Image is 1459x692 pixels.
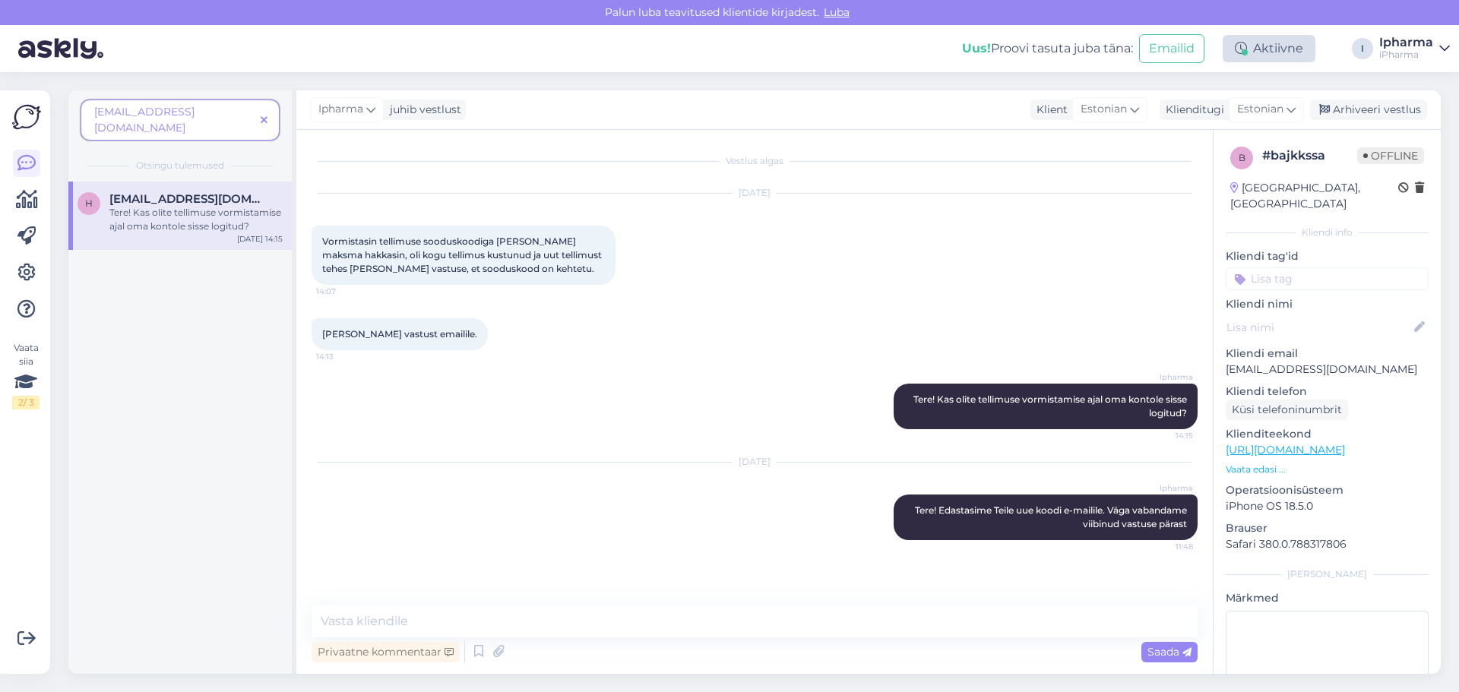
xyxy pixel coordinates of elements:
[312,642,460,662] div: Privaatne kommentaar
[1160,102,1224,118] div: Klienditugi
[1226,463,1429,476] p: Vaata edasi ...
[1136,430,1193,441] span: 14:15
[1262,147,1357,165] div: # bajkkssa
[1379,36,1433,49] div: Ipharma
[316,351,373,362] span: 14:13
[318,101,363,118] span: Ipharma
[12,396,40,409] div: 2 / 3
[1226,498,1429,514] p: iPhone OS 18.5.0
[322,328,477,340] span: [PERSON_NAME] vastust emailile.
[915,504,1189,529] span: Tere! Edastasime Teile uue koodi e-mailile. Väga vabandame viibinud vastuse pärast
[1226,426,1429,442] p: Klienditeekond
[1136,482,1193,494] span: Ipharma
[322,235,604,274] span: Vormistasin tellimuse sooduskoodiga [PERSON_NAME] maksma hakkasin, oli kogu tellimus kustunud ja ...
[1136,541,1193,552] span: 11:48
[94,105,195,134] span: [EMAIL_ADDRESS][DOMAIN_NAME]
[1226,567,1429,581] div: [PERSON_NAME]
[1230,180,1398,212] div: [GEOGRAPHIC_DATA], [GEOGRAPHIC_DATA]
[1226,482,1429,498] p: Operatsioonisüsteem
[1226,536,1429,552] p: Safari 380.0.788317806
[316,286,373,297] span: 14:07
[109,206,283,233] div: Tere! Kas olite tellimuse vormistamise ajal oma kontole sisse logitud?
[384,102,461,118] div: juhib vestlust
[1239,152,1245,163] span: b
[312,455,1198,469] div: [DATE]
[1226,267,1429,290] input: Lisa tag
[1226,346,1429,362] p: Kliendi email
[962,41,991,55] b: Uus!
[312,186,1198,200] div: [DATE]
[1136,371,1193,383] span: Ipharma
[1226,384,1429,400] p: Kliendi telefon
[819,5,854,19] span: Luba
[1139,34,1204,63] button: Emailid
[1226,226,1429,239] div: Kliendi info
[1226,319,1411,336] input: Lisa nimi
[109,192,267,206] span: hannolainen73@gmail.com
[1237,101,1283,118] span: Estonian
[312,154,1198,168] div: Vestlus algas
[1226,400,1348,420] div: Küsi telefoninumbrit
[1226,248,1429,264] p: Kliendi tag'id
[85,197,93,209] span: h
[1081,101,1127,118] span: Estonian
[1310,100,1427,120] div: Arhiveeri vestlus
[1357,147,1424,164] span: Offline
[1223,35,1315,62] div: Aktiivne
[136,159,224,172] span: Otsingu tulemused
[1226,362,1429,378] p: [EMAIL_ADDRESS][DOMAIN_NAME]
[1226,296,1429,312] p: Kliendi nimi
[12,341,40,409] div: Vaata siia
[962,39,1133,58] div: Proovi tasuta juba täna:
[1030,102,1068,118] div: Klient
[12,103,41,131] img: Askly Logo
[1226,443,1345,457] a: [URL][DOMAIN_NAME]
[1352,38,1373,59] div: I
[1226,590,1429,606] p: Märkmed
[237,233,283,245] div: [DATE] 14:15
[913,393,1189,419] span: Tere! Kas olite tellimuse vormistamise ajal oma kontole sisse logitud?
[1379,49,1433,61] div: iPharma
[1226,520,1429,536] p: Brauser
[1147,645,1192,659] span: Saada
[1379,36,1450,61] a: IpharmaiPharma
